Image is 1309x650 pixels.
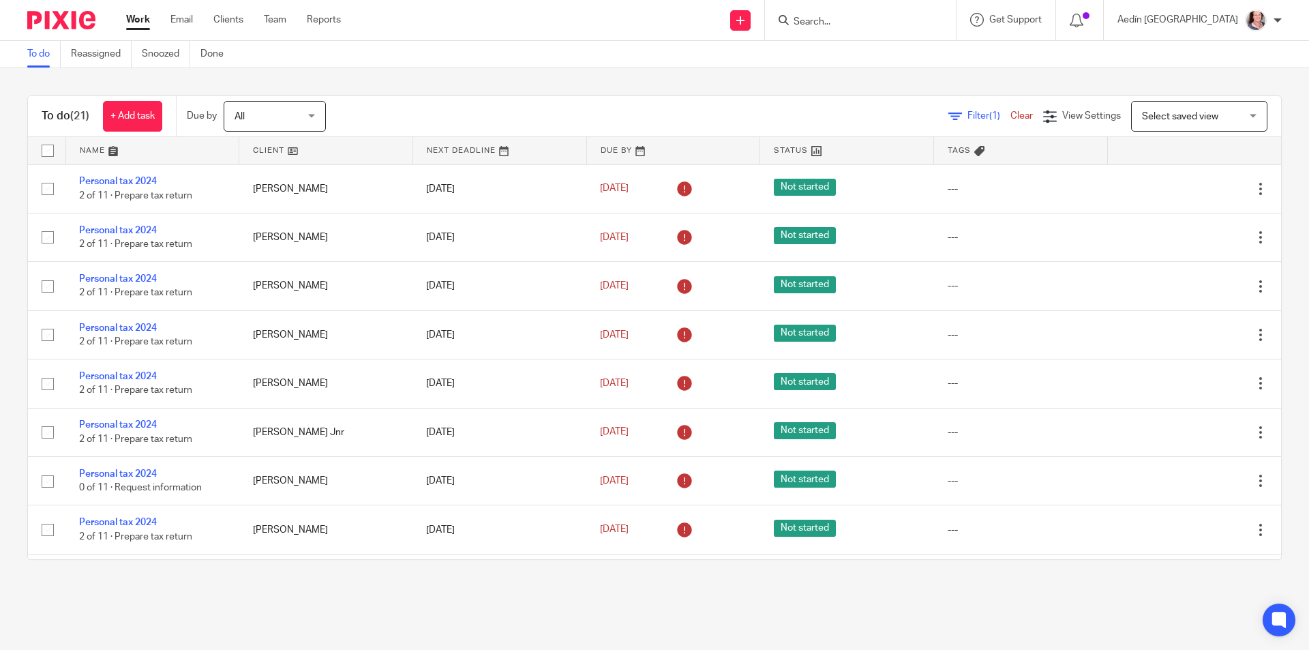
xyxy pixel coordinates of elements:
td: [DATE] [412,505,586,554]
a: Personal tax 2024 [79,323,157,333]
td: [PERSON_NAME] [239,262,413,310]
span: 2 of 11 · Prepare tax return [79,239,192,249]
a: Clients [213,13,243,27]
span: 2 of 11 · Prepare tax return [79,386,192,396]
td: [DATE] [412,310,586,359]
td: [PERSON_NAME] [239,359,413,408]
p: Due by [187,109,217,123]
span: Not started [774,422,836,439]
td: [DATE] [412,262,586,310]
span: Tags [948,147,971,154]
span: [DATE] [600,379,629,388]
div: --- [948,231,1094,244]
span: Not started [774,179,836,196]
a: Reports [307,13,341,27]
span: Not started [774,325,836,342]
span: Get Support [989,15,1042,25]
span: [DATE] [600,330,629,340]
div: --- [948,474,1094,488]
div: --- [948,279,1094,293]
span: Not started [774,471,836,488]
span: [DATE] [600,476,629,486]
span: Not started [774,373,836,390]
span: [DATE] [600,184,629,194]
span: 2 of 11 · Prepare tax return [79,289,192,298]
a: Personal tax 2024 [79,469,157,479]
div: --- [948,376,1094,390]
td: [DATE] [412,359,586,408]
a: Email [170,13,193,27]
span: [DATE] [600,428,629,437]
td: [DATE] [412,554,586,610]
span: Select saved view [1142,112,1218,121]
div: --- [948,523,1094,537]
span: View Settings [1062,111,1121,121]
img: ComerfordFoley-37PS%20-%20Aedin%201.jpg [1245,10,1267,31]
span: All [235,112,245,121]
a: Work [126,13,150,27]
span: [DATE] [600,233,629,242]
p: Aedín [GEOGRAPHIC_DATA] [1117,13,1238,27]
a: Clear [1010,111,1033,121]
a: + Add task [103,101,162,132]
a: Reassigned [71,41,132,68]
td: [PERSON_NAME] [239,310,413,359]
a: To do [27,41,61,68]
span: 2 of 11 · Prepare tax return [79,434,192,444]
a: Personal tax 2024 [79,177,157,186]
a: Personal tax 2024 [79,226,157,235]
span: [DATE] [600,525,629,534]
a: Personal tax 2024 [79,518,157,527]
td: TBay Trading Limited [239,554,413,610]
div: --- [948,328,1094,342]
div: --- [948,182,1094,196]
span: Not started [774,227,836,244]
td: [DATE] [412,213,586,261]
span: Not started [774,520,836,537]
span: (21) [70,110,89,121]
td: [PERSON_NAME] [239,457,413,505]
a: Personal tax 2024 [79,372,157,381]
span: 2 of 11 · Prepare tax return [79,191,192,201]
img: Pixie [27,11,95,29]
span: [DATE] [600,281,629,291]
span: Filter [967,111,1010,121]
a: Personal tax 2024 [79,420,157,430]
span: 2 of 11 · Prepare tax return [79,532,192,542]
td: [DATE] [412,164,586,213]
h1: To do [42,109,89,123]
td: [PERSON_NAME] [239,213,413,261]
td: [DATE] [412,457,586,505]
span: Not started [774,276,836,293]
a: Snoozed [142,41,190,68]
a: Done [200,41,234,68]
a: Team [264,13,286,27]
td: [DATE] [412,408,586,456]
input: Search [792,16,915,29]
span: 0 of 11 · Request information [79,483,202,492]
td: [PERSON_NAME] [239,164,413,213]
td: [PERSON_NAME] Jnr [239,408,413,456]
td: [PERSON_NAME] [239,505,413,554]
span: 2 of 11 · Prepare tax return [79,337,192,346]
span: (1) [989,111,1000,121]
a: Personal tax 2024 [79,274,157,284]
div: --- [948,426,1094,439]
